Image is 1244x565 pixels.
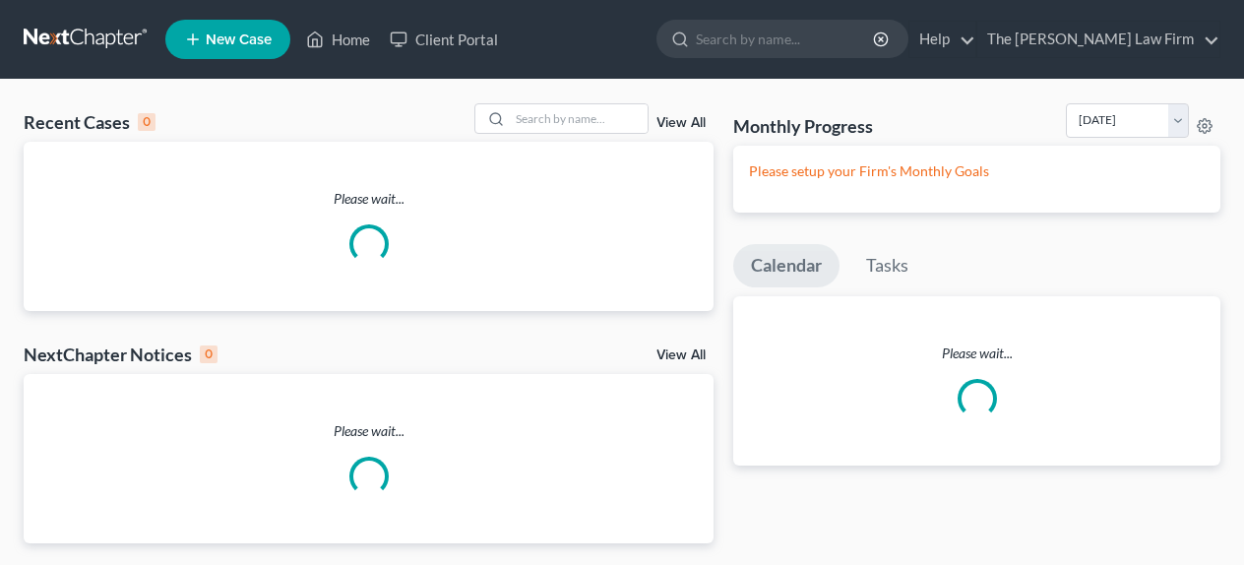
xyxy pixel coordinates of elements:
p: Please wait... [733,344,1220,363]
div: Recent Cases [24,110,155,134]
p: Please wait... [24,189,714,209]
p: Please setup your Firm's Monthly Goals [749,161,1205,181]
a: View All [656,116,706,130]
a: Help [909,22,975,57]
a: Tasks [848,244,926,287]
a: View All [656,348,706,362]
div: NextChapter Notices [24,343,218,366]
span: New Case [206,32,272,47]
a: Calendar [733,244,840,287]
div: 0 [200,345,218,363]
a: Home [296,22,380,57]
input: Search by name... [696,21,876,57]
h3: Monthly Progress [733,114,873,138]
a: Client Portal [380,22,508,57]
input: Search by name... [510,104,648,133]
div: 0 [138,113,155,131]
p: Please wait... [24,421,714,441]
a: The [PERSON_NAME] Law Firm [977,22,1219,57]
